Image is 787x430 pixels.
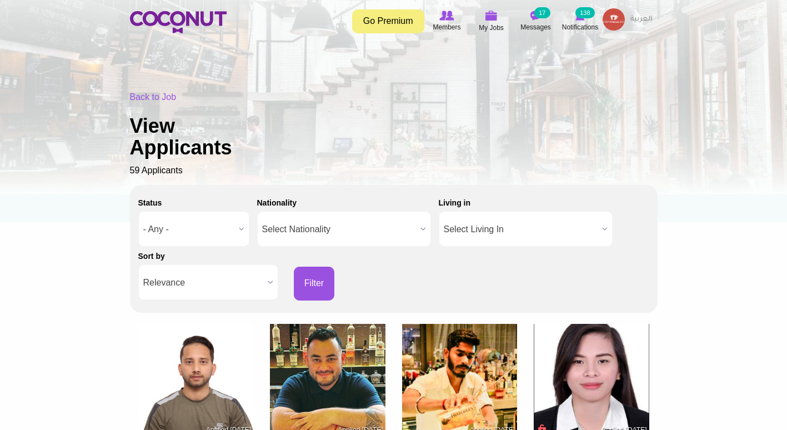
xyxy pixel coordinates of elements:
[558,8,603,34] a: Notifications Notifications 138
[530,11,542,21] img: Messages
[439,11,454,21] img: Browse Members
[625,8,658,31] a: العربية
[433,22,460,33] span: Members
[143,265,263,301] span: Relevance
[479,22,504,33] span: My Jobs
[562,22,598,33] span: Notifications
[534,7,550,18] small: 17
[138,251,165,262] label: Sort by
[469,8,514,34] a: My Jobs My Jobs
[514,8,558,34] a: Messages Messages 17
[130,92,177,102] a: Back to Job
[143,212,234,247] span: - Any -
[485,11,498,21] img: My Jobs
[130,115,269,159] h1: View Applicants
[262,212,416,247] span: Select Nationality
[294,267,335,301] button: Filter
[425,8,469,34] a: Browse Members Members
[138,197,162,208] label: Status
[257,197,297,208] label: Nationality
[444,212,598,247] span: Select Living In
[352,9,424,33] a: Go Premium
[130,11,227,33] img: Home
[520,22,551,33] span: Messages
[575,7,594,18] small: 138
[130,91,658,177] div: 59 Applicants
[575,11,585,21] img: Notifications
[439,197,471,208] label: Living in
